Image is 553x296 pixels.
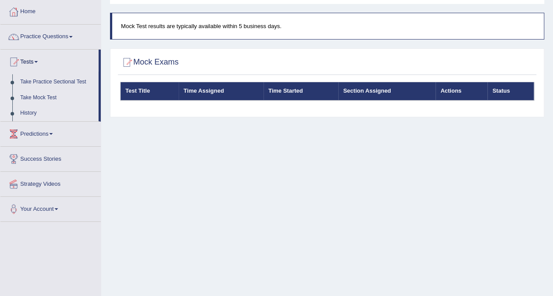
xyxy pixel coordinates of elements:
a: Your Account [0,197,101,219]
a: History [16,105,99,121]
p: Mock Test results are typically available within 5 business days. [121,22,535,30]
h2: Mock Exams [120,56,179,69]
a: Predictions [0,122,101,144]
th: Actions [436,82,487,101]
a: Take Practice Sectional Test [16,74,99,90]
th: Test Title [121,82,179,101]
a: Success Stories [0,147,101,169]
th: Status [487,82,534,101]
th: Section Assigned [338,82,436,101]
a: Tests [0,50,99,72]
a: Take Mock Test [16,90,99,106]
th: Time Assigned [179,82,264,101]
a: Practice Questions [0,25,101,47]
a: Strategy Videos [0,172,101,194]
th: Time Started [264,82,338,101]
